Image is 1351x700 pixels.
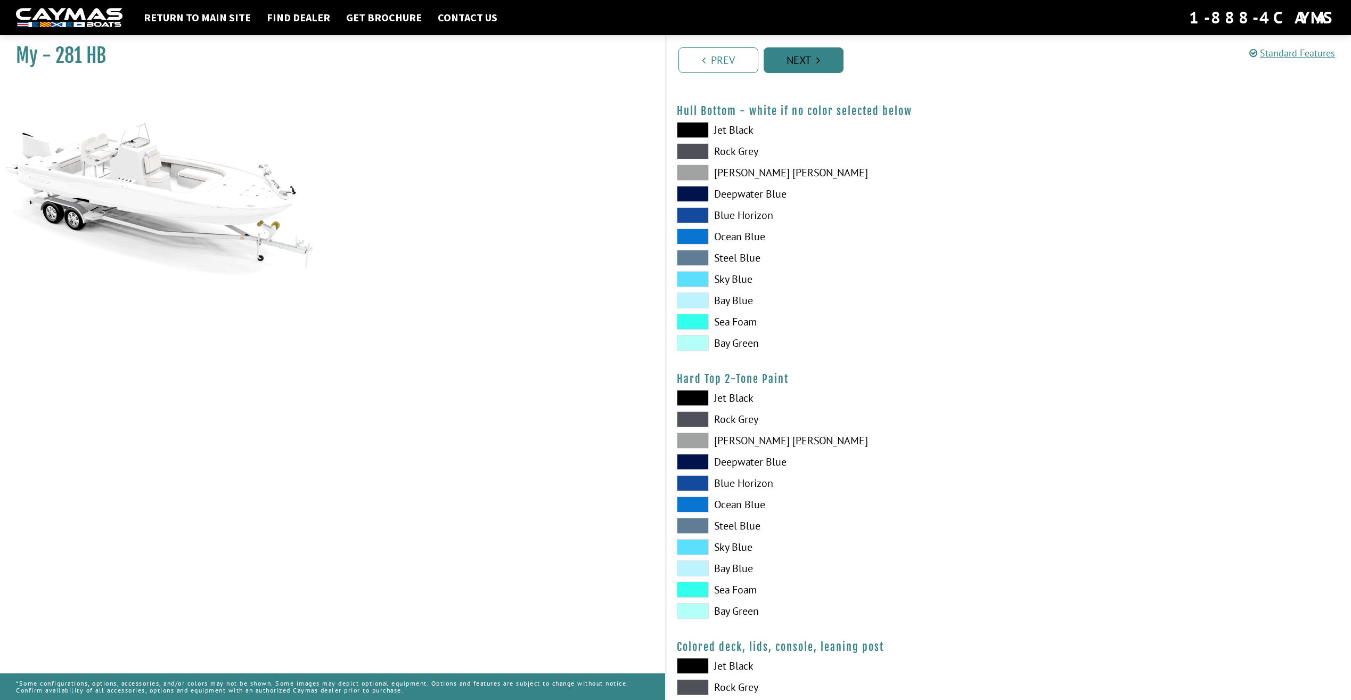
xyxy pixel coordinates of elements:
label: Deepwater Blue [677,186,998,202]
label: Sky Blue [677,539,998,555]
img: white-logo-c9c8dbefe5ff5ceceb0f0178aa75bf4bb51f6bca0971e226c86eb53dfe498488.png [16,8,122,28]
a: Contact Us [432,11,503,25]
a: Return to main site [138,11,256,25]
a: Next [764,47,844,73]
label: Ocean Blue [677,496,998,512]
div: 1-888-4CAYMAS [1189,6,1335,29]
a: Standard Features [1249,47,1335,59]
label: Bay Green [677,335,998,351]
label: Jet Black [677,658,998,674]
label: Sea Foam [677,582,998,598]
a: Prev [678,47,758,73]
label: Rock Grey [677,411,998,427]
label: Ocean Blue [677,229,998,245]
label: Deepwater Blue [677,454,998,470]
label: [PERSON_NAME] [PERSON_NAME] [677,433,998,449]
h4: Hard Top 2-Tone Paint [677,372,1341,386]
a: Find Dealer [261,11,335,25]
p: *Some configurations, options, accessories, and/or colors may not be shown. Some images may depic... [16,674,649,699]
h1: My - 281 HB [16,44,638,68]
label: Bay Blue [677,560,998,576]
label: Blue Horizon [677,207,998,223]
label: Sky Blue [677,271,998,287]
label: Rock Grey [677,143,998,159]
label: Steel Blue [677,518,998,534]
h4: Hull Bottom - white if no color selected below [677,104,1341,118]
label: Jet Black [677,390,998,406]
label: Bay Blue [677,292,998,308]
label: [PERSON_NAME] [PERSON_NAME] [677,165,998,181]
label: Sea Foam [677,314,998,330]
a: Get Brochure [341,11,427,25]
h4: Colored deck, lids, console, leaning post [677,640,1341,654]
label: Rock Grey [677,679,998,695]
label: Blue Horizon [677,475,998,491]
label: Bay Green [677,603,998,619]
label: Jet Black [677,122,998,138]
label: Steel Blue [677,250,998,266]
